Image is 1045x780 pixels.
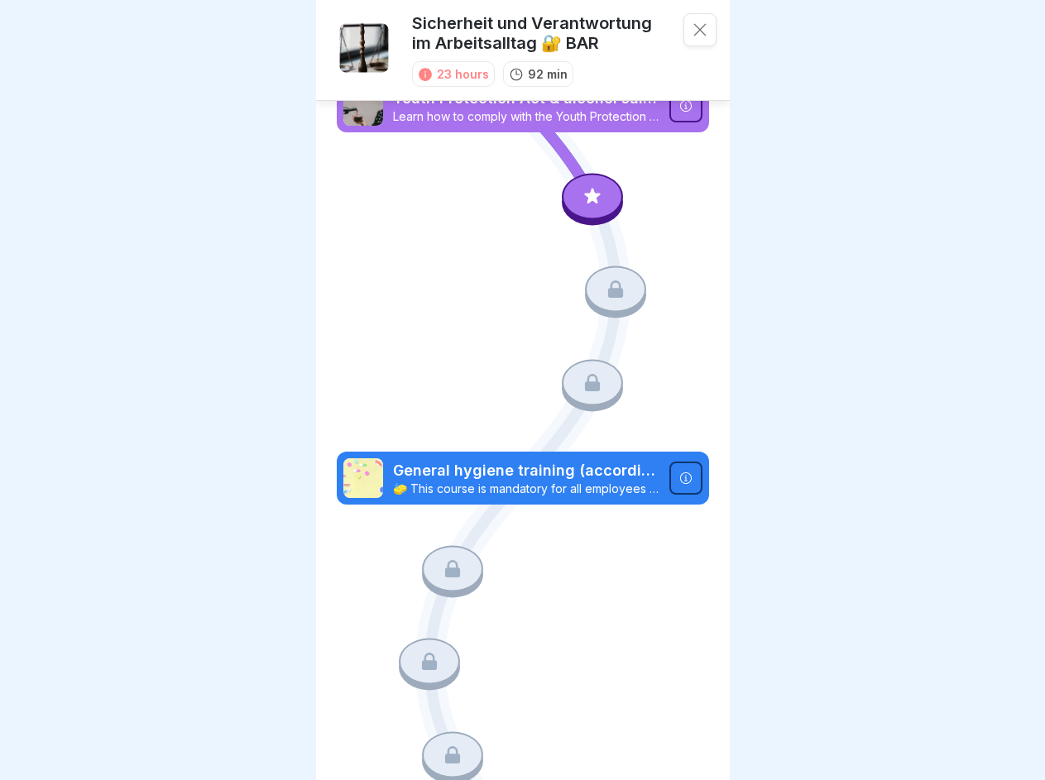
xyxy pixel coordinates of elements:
[393,481,659,496] p: 🧽 This course is mandatory for all employees in the catering industry. Complete it straight away!
[437,65,489,83] div: 23 hours
[393,460,659,481] p: General hygiene training (according to LMHV §4)
[393,109,659,124] p: Learn how to comply with the Youth Protection Act when serving alcohol in the catering trade. Pro...
[343,86,383,126] img: bjsnreeblv4kuborbv1mjrxz.png
[412,13,670,53] p: Sicherheit und Verantwortung im Arbeitsalltag 🔐 BAR
[329,87,717,259] p: In diesem Lernpfad lernst du die wichtigsten Grundlagen zu Hygiene und dem verantwortungsvollen U...
[343,458,383,498] img: keporxd7e2fe1yz451s804y5.png
[528,65,568,83] p: 92 min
